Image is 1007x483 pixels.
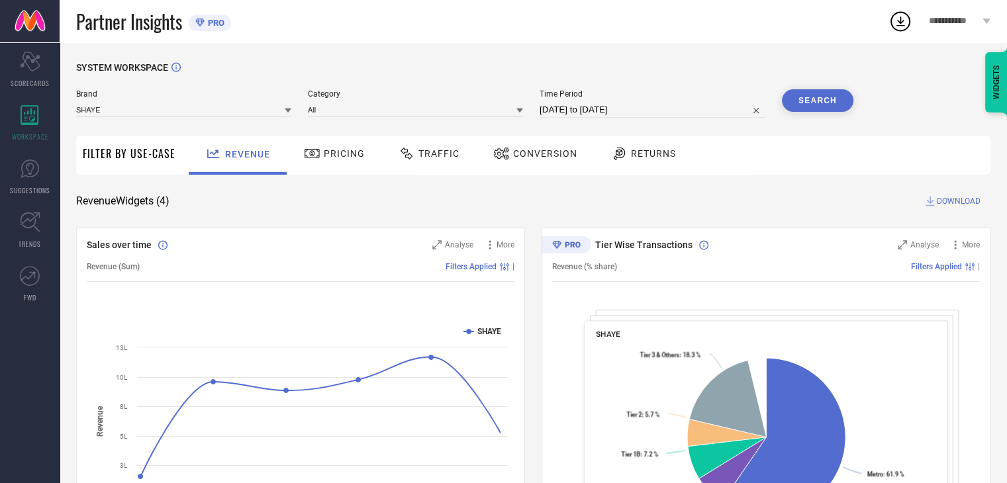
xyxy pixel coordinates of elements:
[87,240,152,250] span: Sales over time
[626,411,659,418] text: : 5.7 %
[782,89,853,112] button: Search
[640,351,700,359] text: : 18.3 %
[83,146,175,161] span: Filter By Use-Case
[24,292,36,302] span: FWD
[445,240,473,249] span: Analyse
[552,262,617,271] span: Revenue (% share)
[116,374,128,381] text: 10L
[937,195,981,208] span: DOWNLOAD
[540,89,765,99] span: Time Period
[888,9,912,33] div: Open download list
[76,195,169,208] span: Revenue Widgets ( 4 )
[978,262,980,271] span: |
[911,262,962,271] span: Filters Applied
[446,262,497,271] span: Filters Applied
[910,240,939,249] span: Analyse
[95,405,105,436] tspan: Revenue
[120,433,128,440] text: 5L
[512,262,514,271] span: |
[513,148,577,159] span: Conversion
[76,62,168,73] span: SYSTEM WORKSPACE
[116,344,128,351] text: 13L
[867,470,883,478] tspan: Metro
[497,240,514,249] span: More
[621,451,640,458] tspan: Tier 1B
[76,89,291,99] span: Brand
[962,240,980,249] span: More
[87,262,140,271] span: Revenue (Sum)
[120,403,128,410] text: 8L
[867,470,904,478] text: : 61.9 %
[120,462,128,469] text: 3L
[640,351,679,359] tspan: Tier 3 & Others
[898,240,907,249] svg: Zoom
[596,329,620,339] span: SHAYE
[225,149,270,159] span: Revenue
[12,132,48,142] span: WORKSPACE
[205,18,224,28] span: PRO
[542,236,591,256] div: Premium
[308,89,523,99] span: Category
[631,148,676,159] span: Returns
[432,240,442,249] svg: Zoom
[626,411,642,418] tspan: Tier 2
[621,451,658,458] text: : 7.2 %
[76,8,182,35] span: Partner Insights
[477,327,501,336] text: SHAYE
[540,102,765,118] input: Select time period
[418,148,459,159] span: Traffic
[324,148,365,159] span: Pricing
[11,78,50,88] span: SCORECARDS
[595,240,693,250] span: Tier Wise Transactions
[19,239,41,249] span: TRENDS
[10,185,50,195] span: SUGGESTIONS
